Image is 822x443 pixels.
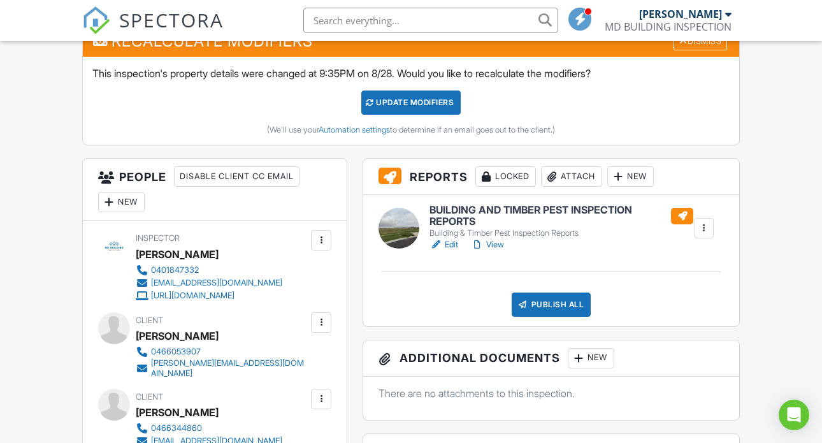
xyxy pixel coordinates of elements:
[136,403,219,422] div: [PERSON_NAME]
[136,326,219,345] div: [PERSON_NAME]
[136,392,163,402] span: Client
[475,166,536,187] div: Locked
[151,278,282,288] div: [EMAIL_ADDRESS][DOMAIN_NAME]
[151,358,308,379] div: [PERSON_NAME][EMAIL_ADDRESS][DOMAIN_NAME]
[303,8,558,33] input: Search everything...
[136,245,219,264] div: [PERSON_NAME]
[568,348,614,368] div: New
[119,6,224,33] span: SPECTORA
[429,228,693,238] div: Building & Timber Pest Inspection Reports
[83,159,347,221] h3: People
[471,238,504,251] a: View
[779,400,809,430] div: Open Intercom Messenger
[379,386,724,400] p: There are no attachments to this inspection.
[639,8,722,20] div: [PERSON_NAME]
[136,316,163,325] span: Client
[151,423,202,433] div: 0466344860
[83,25,739,57] h3: Recalculate Modifiers
[429,205,693,238] a: BUILDING AND TIMBER PEST INSPECTION REPORTS Building & Timber Pest Inspection Reports
[83,57,739,145] div: This inspection's property details were changed at 9:35PM on 8/28. Would you like to recalculate ...
[82,17,224,44] a: SPECTORA
[363,159,739,195] h3: Reports
[82,6,110,34] img: The Best Home Inspection Software - Spectora
[151,291,234,301] div: [URL][DOMAIN_NAME]
[136,289,282,302] a: [URL][DOMAIN_NAME]
[512,293,591,317] div: Publish All
[136,345,308,358] a: 0466053907
[607,166,654,187] div: New
[605,20,732,33] div: MD BUILDING INSPECTION
[363,340,739,377] h3: Additional Documents
[136,233,180,243] span: Inspector
[136,358,308,379] a: [PERSON_NAME][EMAIL_ADDRESS][DOMAIN_NAME]
[429,205,693,227] h6: BUILDING AND TIMBER PEST INSPECTION REPORTS
[151,265,199,275] div: 0401847332
[151,347,201,357] div: 0466053907
[136,264,282,277] a: 0401847332
[92,125,730,135] div: (We'll use your to determine if an email goes out to the client.)
[136,422,282,435] a: 0466344860
[429,238,458,251] a: Edit
[541,166,602,187] div: Attach
[136,277,282,289] a: [EMAIL_ADDRESS][DOMAIN_NAME]
[319,125,390,134] a: Automation settings
[98,192,145,212] div: New
[361,91,461,115] div: UPDATE Modifiers
[174,166,299,187] div: Disable Client CC Email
